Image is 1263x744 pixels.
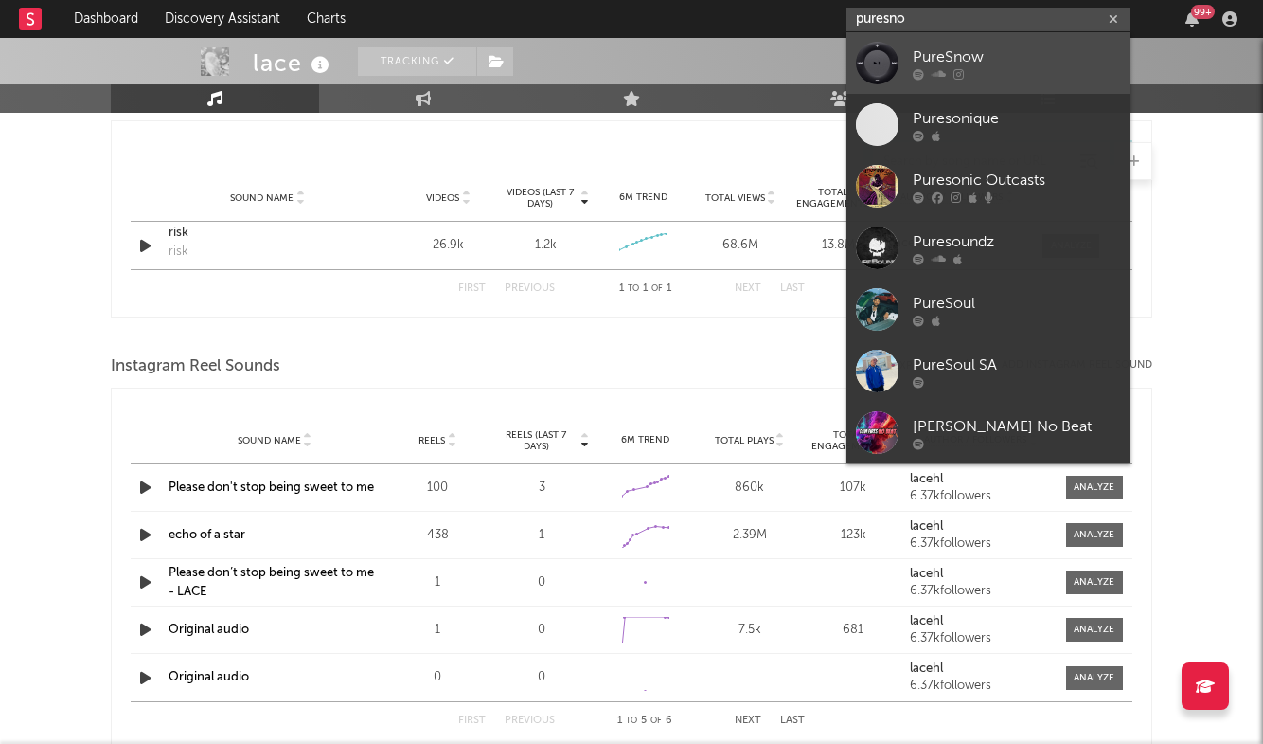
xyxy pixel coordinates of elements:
div: 1.2k [535,236,557,255]
div: 1 [390,621,485,640]
div: 0 [494,668,589,687]
button: Tracking [358,47,476,76]
span: of [650,717,662,725]
a: lacehl [910,473,1052,486]
div: 6.37k followers [910,680,1052,693]
div: 860k [703,479,797,498]
div: risk [169,243,188,262]
div: 438 [390,526,485,545]
button: Last [780,716,805,726]
div: Puresonic Outcasts [913,169,1121,191]
button: Last [780,283,805,294]
div: 0 [494,621,589,640]
a: Puresonic Outcasts [846,155,1130,217]
span: Instagram Reel Sounds [111,355,280,378]
div: 1 5 6 [593,710,697,733]
div: 6.37k followers [910,632,1052,645]
strong: lacehl [910,662,943,675]
div: 6M Trend [599,191,687,205]
a: PureSoul SA [846,340,1130,402]
input: Search for artists [846,8,1130,31]
div: 6.37k followers [910,490,1052,503]
div: 1 [494,526,589,545]
span: Sound Name [230,192,294,204]
span: to [628,284,639,293]
span: Videos [426,192,459,204]
a: Original audio [169,671,249,683]
strong: lacehl [910,520,943,533]
span: Total Engagements [794,187,871,209]
span: of [651,284,663,293]
a: lacehl [910,662,1052,676]
strong: lacehl [910,615,943,627]
button: Previous [505,283,555,294]
div: Puresoundz [913,230,1121,253]
button: Previous [505,716,555,726]
a: Please don't stop being sweet to me [169,481,374,494]
div: 99 + [1191,5,1215,19]
div: 2.39M [703,526,797,545]
a: risk [169,224,366,243]
button: First [458,283,486,294]
div: 6.37k followers [910,585,1052,598]
button: Next [735,283,761,294]
a: lacehl [910,615,1052,628]
a: Puresonique [846,94,1130,155]
span: Sound Name [238,435,301,446]
a: lacehl [910,520,1052,534]
button: First [458,716,486,726]
div: 6.37k followers [910,537,1052,551]
a: PureSoul [846,279,1130,340]
div: 100 [390,479,485,498]
span: Videos (last 7 days) [502,187,578,209]
span: Total Plays [715,435,774,446]
button: 99+ [1185,11,1199,27]
div: 123k [807,526,901,545]
div: 1 [390,573,485,592]
div: PureSoul SA [913,354,1121,376]
div: Puresonique [913,107,1121,130]
a: lacehl [910,568,1052,581]
a: Original audio [169,624,249,636]
strong: lacehl [910,568,943,580]
a: PureSnow [846,32,1130,94]
a: echo of a star [169,529,245,541]
span: Total Views [705,192,765,204]
strong: lacehl [910,473,943,485]
span: Total Engagements [807,429,890,452]
div: PureSnow [913,45,1121,68]
div: 107k [807,479,901,498]
span: Reels (last 7 days) [494,429,578,452]
div: [PERSON_NAME] No Beat [913,415,1121,438]
span: to [626,717,637,725]
div: 26.9k [404,236,492,255]
div: 7.5k [703,621,797,640]
span: Reels [418,435,445,446]
div: 6M Trend [598,433,693,447]
div: 3 [494,479,589,498]
div: 0 [390,668,485,687]
div: PureSoul [913,292,1121,315]
div: lace [253,47,334,79]
div: 68.6M [697,236,785,255]
div: 1 1 1 [593,278,697,300]
div: 0 [494,573,589,592]
div: 681 [807,621,901,640]
button: Next [735,716,761,726]
div: 13.8M [794,236,882,255]
a: [PERSON_NAME] No Beat [846,402,1130,463]
a: Please don’t stop being sweet to me - LACE [169,567,374,598]
a: Puresoundz [846,217,1130,279]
